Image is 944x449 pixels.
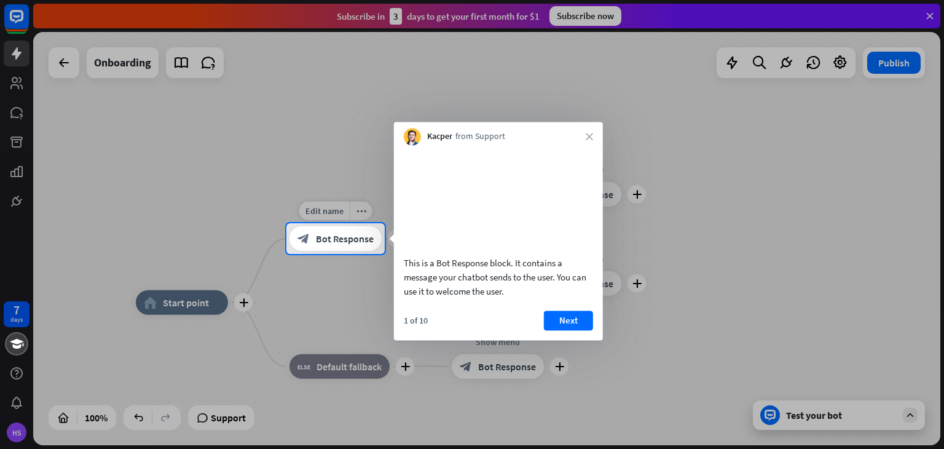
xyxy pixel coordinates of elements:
[586,133,593,140] i: close
[404,315,428,326] div: 1 of 10
[297,232,310,245] i: block_bot_response
[10,5,47,42] button: Open LiveChat chat widget
[404,256,593,298] div: This is a Bot Response block. It contains a message your chatbot sends to the user. You can use i...
[455,131,505,143] span: from Support
[316,232,374,245] span: Bot Response
[544,311,593,330] button: Next
[427,131,452,143] span: Kacper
